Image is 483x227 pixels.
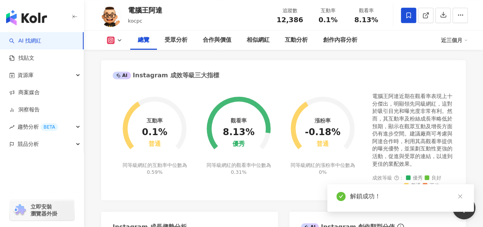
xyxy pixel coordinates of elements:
[9,124,15,130] span: rise
[12,204,27,216] img: chrome extension
[9,37,41,45] a: searchAI 找網紅
[276,16,303,24] span: 12,386
[99,4,122,27] img: KOL Avatar
[113,71,219,80] div: Instagram 成效等級三大指標
[6,10,47,25] img: logo
[138,36,149,45] div: 總覽
[315,118,331,124] div: 漲粉率
[149,140,161,148] div: 普通
[31,203,57,217] span: 立即安裝 瀏覽器外掛
[323,36,357,45] div: 創作內容分析
[275,7,304,15] div: 追蹤數
[113,72,131,79] div: AI
[318,16,338,24] span: 0.1%
[441,34,468,46] div: 近三個月
[203,36,231,45] div: 合作與價值
[404,183,421,189] span: 普通
[317,140,329,148] div: 普通
[425,175,441,181] span: 良好
[233,140,245,148] div: 優秀
[223,127,254,138] div: 8.13%
[372,175,454,189] div: 成效等級 ：
[18,136,39,153] span: 競品分析
[147,169,162,175] span: 0.59%
[128,18,142,24] span: kocpc
[18,67,34,84] span: 資源庫
[231,118,247,124] div: 觀看率
[285,36,308,45] div: 互動分析
[142,127,168,138] div: 0.1%
[231,169,246,175] span: 0.31%
[147,118,163,124] div: 互動率
[247,36,270,45] div: 相似網紅
[457,194,463,199] span: close
[9,89,40,96] a: 商案媒合
[18,118,58,136] span: 趨勢分析
[406,175,423,181] span: 優秀
[289,162,356,176] div: 同等級網紅的漲粉率中位數為
[121,162,188,176] div: 同等級網紅的互動率中位數為
[352,7,381,15] div: 觀看率
[165,36,187,45] div: 受眾分析
[40,123,58,131] div: BETA
[128,5,162,15] div: 電腦王阿達
[336,192,346,201] span: check-circle
[372,93,454,168] div: 電腦王阿達近期在觀看率表現上十分傑出，明顯領先同級網紅，這對於吸引目光和曝光度非常有利。然而，其互動率及粉絲成長率略低於預期，顯示在觀眾互動及增長方面仍有進步空間。建議廠商可考慮與阿達合作時，利...
[354,16,378,24] span: 8.13%
[205,162,272,176] div: 同等級網紅的觀看率中位數為
[10,200,74,220] a: chrome extension立即安裝 瀏覽器外掛
[423,183,439,189] span: 不佳
[350,192,465,201] div: 解鎖成功！
[313,7,342,15] div: 互動率
[305,127,340,138] div: -0.18%
[319,169,327,175] span: 0%
[9,54,34,62] a: 找貼文
[9,106,40,114] a: 洞察報告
